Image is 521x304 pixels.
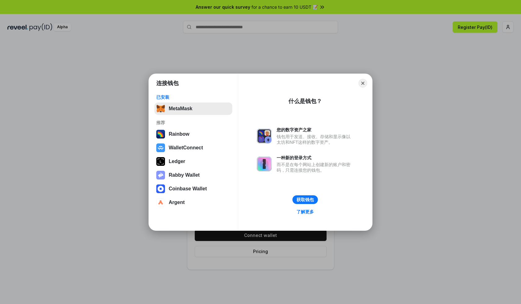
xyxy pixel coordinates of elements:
[277,162,354,173] div: 而不是在每个网站上创建新的账户和密码，只需连接您的钱包。
[169,172,200,178] div: Rabby Wallet
[156,171,165,179] img: svg+xml,%3Csvg%20xmlns%3D%22http%3A%2F%2Fwww.w3.org%2F2000%2Fsvg%22%20fill%3D%22none%22%20viewBox...
[156,198,165,207] img: svg+xml,%3Csvg%20width%3D%2228%22%20height%3D%2228%22%20viewBox%3D%220%200%2028%2028%22%20fill%3D...
[257,129,272,143] img: svg+xml,%3Csvg%20xmlns%3D%22http%3A%2F%2Fwww.w3.org%2F2000%2Fsvg%22%20fill%3D%22none%22%20viewBox...
[156,104,165,113] img: svg+xml,%3Csvg%20fill%3D%22none%22%20height%3D%2233%22%20viewBox%3D%220%200%2035%2033%22%20width%...
[292,195,318,204] button: 获取钱包
[288,98,322,105] div: 什么是钱包？
[169,145,203,151] div: WalletConnect
[154,128,232,140] button: Rainbow
[156,157,165,166] img: svg+xml,%3Csvg%20xmlns%3D%22http%3A%2F%2Fwww.w3.org%2F2000%2Fsvg%22%20width%3D%2228%22%20height%3...
[169,200,185,205] div: Argent
[169,159,185,164] div: Ledger
[358,79,367,88] button: Close
[169,106,192,111] div: MetaMask
[156,143,165,152] img: svg+xml,%3Csvg%20width%3D%2228%22%20height%3D%2228%22%20viewBox%3D%220%200%2028%2028%22%20fill%3D...
[154,102,232,115] button: MetaMask
[156,184,165,193] img: svg+xml,%3Csvg%20width%3D%2228%22%20height%3D%2228%22%20viewBox%3D%220%200%2028%2028%22%20fill%3D...
[156,120,230,125] div: 推荐
[156,94,230,100] div: 已安装
[154,196,232,209] button: Argent
[156,79,179,87] h1: 连接钱包
[154,155,232,168] button: Ledger
[277,134,354,145] div: 钱包用于发送、接收、存储和显示像以太坊和NFT这样的数字资产。
[296,197,314,202] div: 获取钱包
[277,155,354,161] div: 一种新的登录方式
[296,209,314,215] div: 了解更多
[293,208,318,216] a: 了解更多
[154,183,232,195] button: Coinbase Wallet
[156,130,165,138] img: svg+xml,%3Csvg%20width%3D%22120%22%20height%3D%22120%22%20viewBox%3D%220%200%20120%20120%22%20fil...
[257,157,272,171] img: svg+xml,%3Csvg%20xmlns%3D%22http%3A%2F%2Fwww.w3.org%2F2000%2Fsvg%22%20fill%3D%22none%22%20viewBox...
[169,186,207,192] div: Coinbase Wallet
[154,169,232,181] button: Rabby Wallet
[277,127,354,133] div: 您的数字资产之家
[169,131,189,137] div: Rainbow
[154,142,232,154] button: WalletConnect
